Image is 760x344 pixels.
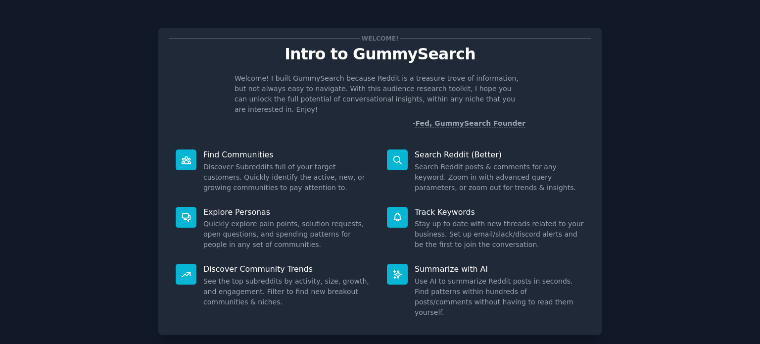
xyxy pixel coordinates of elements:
p: Track Keywords [415,207,584,217]
p: Search Reddit (Better) [415,149,584,160]
dd: Quickly explore pain points, solution requests, open questions, and spending patterns for people ... [203,219,373,250]
p: Summarize with AI [415,264,584,274]
dd: See the top subreddits by activity, size, growth, and engagement. Filter to find new breakout com... [203,276,373,307]
p: Discover Community Trends [203,264,373,274]
dd: Stay up to date with new threads related to your business. Set up email/slack/discord alerts and ... [415,219,584,250]
div: - [413,118,525,129]
dd: Discover Subreddits full of your target customers. Quickly identify the active, new, or growing c... [203,162,373,193]
p: Explore Personas [203,207,373,217]
p: Welcome! I built GummySearch because Reddit is a treasure trove of information, but not always ea... [235,73,525,115]
span: Welcome! [360,33,400,44]
dd: Use AI to summarize Reddit posts in seconds. Find patterns within hundreds of posts/comments with... [415,276,584,318]
p: Find Communities [203,149,373,160]
p: Intro to GummySearch [169,46,591,63]
dd: Search Reddit posts & comments for any keyword. Zoom in with advanced query parameters, or zoom o... [415,162,584,193]
a: Fed, GummySearch Founder [415,119,525,128]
